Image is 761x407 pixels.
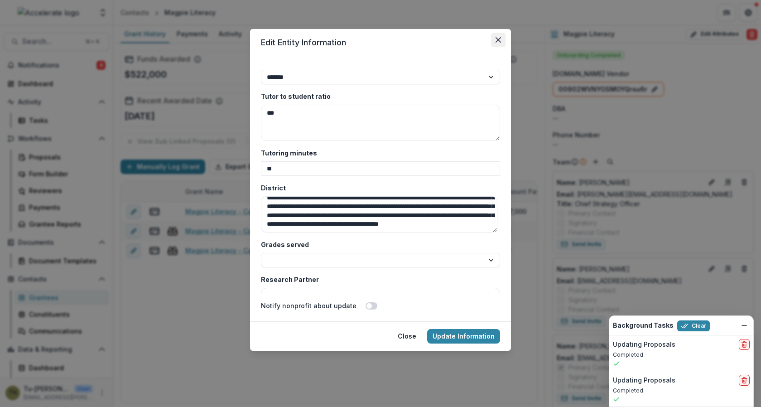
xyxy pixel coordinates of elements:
label: Notify nonprofit about update [261,301,356,310]
p: Completed [613,351,750,359]
button: Clear [677,320,710,331]
button: Close [491,33,506,47]
label: Grades served [261,240,495,249]
header: Edit Entity Information [250,29,511,56]
p: Completed [613,387,750,395]
button: delete [739,339,750,350]
label: Tutor to student ratio [261,92,495,101]
h2: Updating Proposals [613,341,675,349]
button: Dismiss [739,320,750,331]
button: delete [739,375,750,386]
h2: Updating Proposals [613,377,675,384]
label: Tutoring minutes [261,148,495,158]
label: Research Partner [261,275,495,284]
label: District [261,183,495,193]
h2: Background Tasks [613,322,674,329]
button: Close [392,329,422,344]
button: Update Information [427,329,500,344]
